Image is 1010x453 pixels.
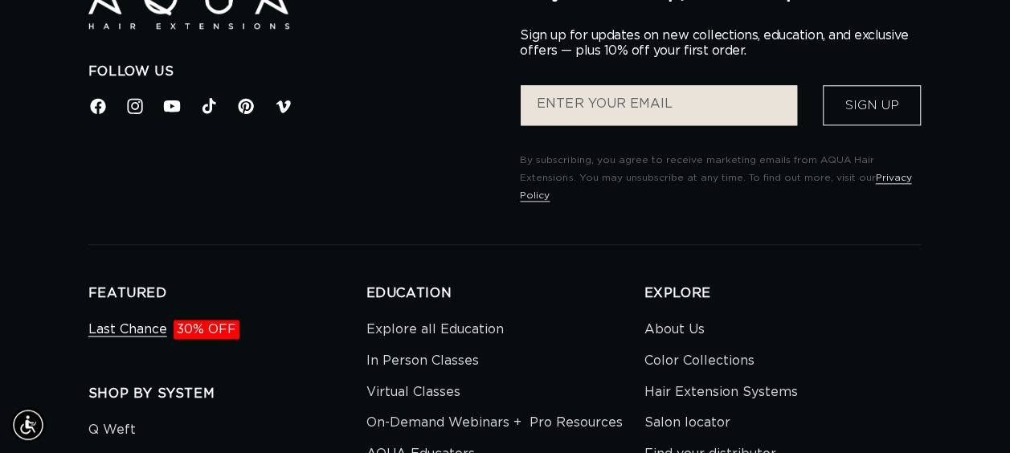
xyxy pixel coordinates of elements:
a: In Person Classes [366,345,479,377]
a: On-Demand Webinars + Pro Resources [366,407,623,439]
a: Color Collections [644,345,754,377]
h2: EXPLORE [644,285,922,302]
a: Privacy Policy [520,173,911,200]
h2: FEATURED [88,285,366,302]
a: Hair Extension Systems [644,377,797,408]
h2: Follow Us [88,63,497,80]
p: Sign up for updates on new collections, education, and exclusive offers — plus 10% off your first... [520,28,922,59]
a: Salon locator [644,407,730,439]
a: Explore all Education [366,318,504,345]
span: 30% OFF [174,320,239,339]
a: Virtual Classes [366,377,460,408]
h2: EDUCATION [366,285,644,302]
div: Accessibility Menu [10,407,46,443]
p: By subscribing, you agree to receive marketing emails from AQUA Hair Extensions. You may unsubscr... [520,152,922,204]
a: Q Weft [88,418,136,446]
h2: SHOP BY SYSTEM [88,386,366,402]
a: Last Chance30% OFF [88,318,239,345]
button: Sign Up [823,85,921,125]
iframe: Chat Widget [930,376,1010,453]
input: ENTER YOUR EMAIL [521,85,797,125]
a: About Us [644,318,704,345]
